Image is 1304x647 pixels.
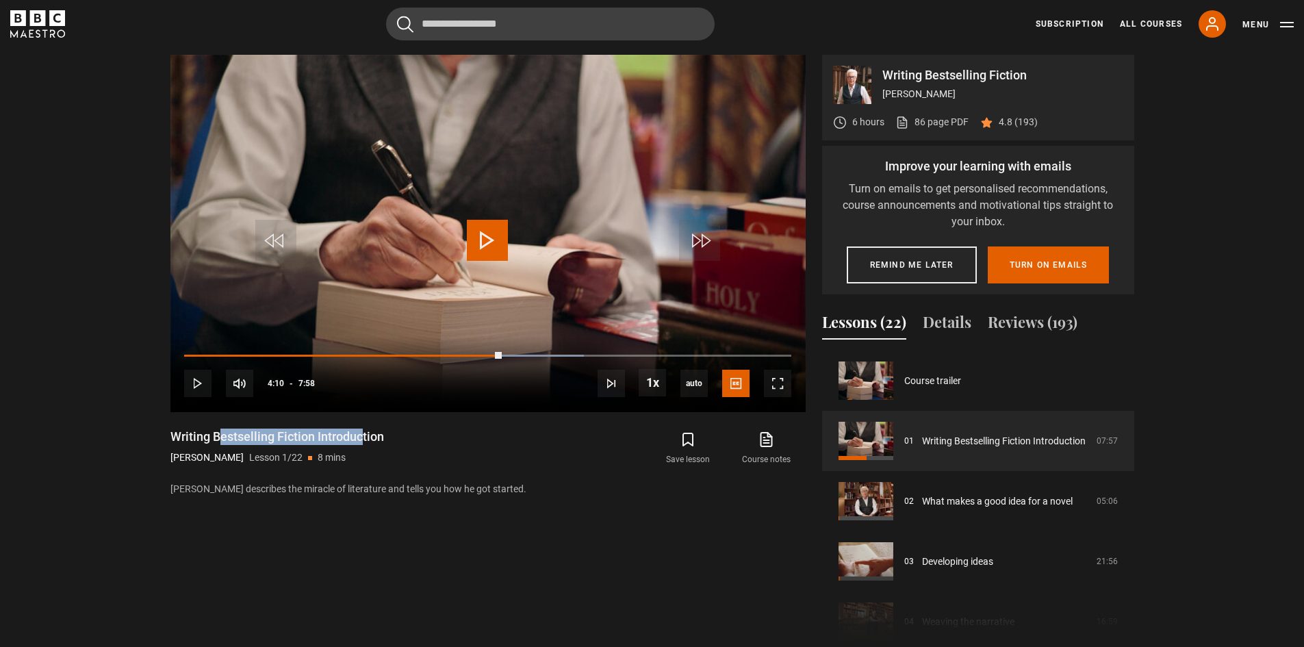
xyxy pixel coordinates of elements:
[922,555,993,569] a: Developing ideas
[10,10,65,38] svg: BBC Maestro
[170,482,806,496] p: [PERSON_NAME] describes the miracle of literature and tells you how he got started.
[226,370,253,397] button: Mute
[397,16,413,33] button: Submit the search query
[722,370,750,397] button: Captions
[680,370,708,397] span: auto
[999,115,1038,129] p: 4.8 (193)
[822,311,906,340] button: Lessons (22)
[882,69,1123,81] p: Writing Bestselling Fiction
[184,355,791,357] div: Progress Bar
[249,451,303,465] p: Lesson 1/22
[1242,18,1294,31] button: Toggle navigation
[833,157,1123,175] p: Improve your learning with emails
[598,370,625,397] button: Next Lesson
[386,8,715,40] input: Search
[847,246,977,283] button: Remind me later
[680,370,708,397] div: Current quality: 360p
[988,311,1077,340] button: Reviews (193)
[764,370,791,397] button: Fullscreen
[318,451,346,465] p: 8 mins
[639,369,666,396] button: Playback Rate
[1036,18,1103,30] a: Subscription
[170,429,384,445] h1: Writing Bestselling Fiction Introduction
[922,494,1073,509] a: What makes a good idea for a novel
[727,429,805,468] a: Course notes
[649,429,727,468] button: Save lesson
[170,55,806,412] video-js: Video Player
[170,451,244,465] p: [PERSON_NAME]
[852,115,884,129] p: 6 hours
[895,115,969,129] a: 86 page PDF
[923,311,971,340] button: Details
[833,181,1123,230] p: Turn on emails to get personalised recommendations, course announcements and motivational tips st...
[922,434,1086,448] a: Writing Bestselling Fiction Introduction
[882,87,1123,101] p: [PERSON_NAME]
[184,370,212,397] button: Play
[298,371,315,396] span: 7:58
[268,371,284,396] span: 4:10
[988,246,1110,283] button: Turn on emails
[904,374,961,388] a: Course trailer
[1120,18,1182,30] a: All Courses
[290,379,293,388] span: -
